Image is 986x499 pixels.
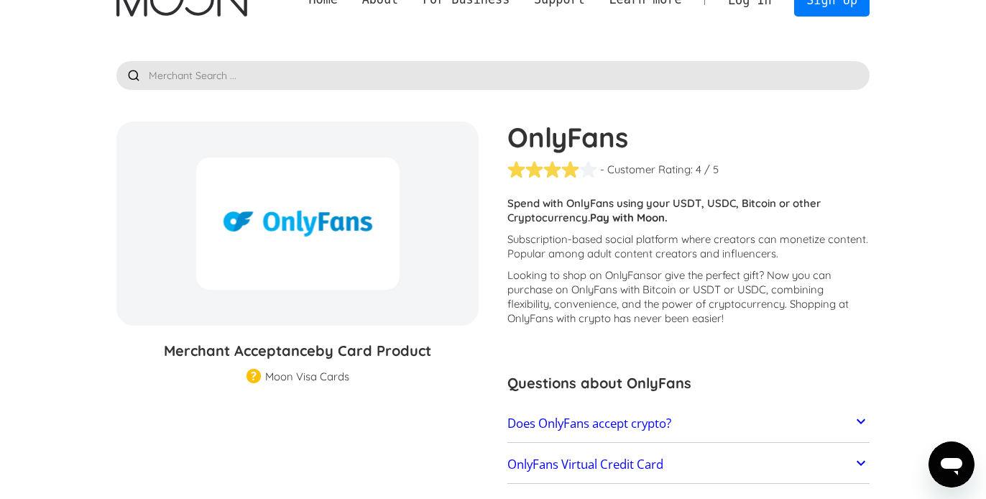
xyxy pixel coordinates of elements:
div: 4 [696,162,701,177]
p: Looking to shop on OnlyFans ? Now you can purchase on OnlyFans with Bitcoin or USDT or USDC, comb... [507,268,870,326]
h1: OnlyFans [507,122,870,153]
p: Spend with OnlyFans using your USDT, USDC, Bitcoin or other Cryptocurrency. [507,196,870,225]
p: Subscription-based social platform where creators can monetize content. Popular among adult conte... [507,232,870,261]
div: / 5 [704,162,719,177]
h3: Merchant Acceptance [116,340,479,362]
h2: Does OnlyFans accept crypto? [507,416,671,431]
div: Moon Visa Cards [265,370,349,384]
h2: OnlyFans Virtual Credit Card [507,457,663,472]
a: OnlyFans Virtual Credit Card [507,449,870,480]
strong: Pay with Moon. [590,211,668,224]
h3: Questions about OnlyFans [507,372,870,394]
input: Merchant Search ... [116,61,870,90]
span: or give the perfect gift [651,268,759,282]
span: by Card Product [315,342,431,360]
a: Does OnlyFans accept crypto? [507,408,870,439]
iframe: Button to launch messaging window [929,441,975,487]
div: - Customer Rating: [600,162,693,177]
